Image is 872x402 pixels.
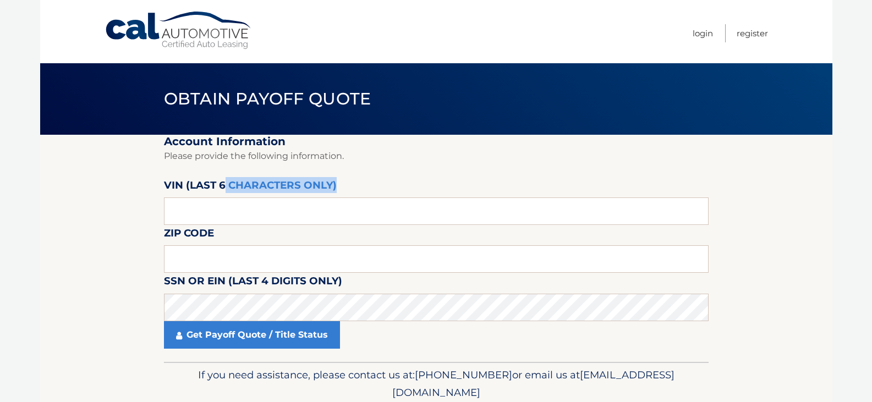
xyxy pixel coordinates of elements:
[105,11,253,50] a: Cal Automotive
[164,135,709,148] h2: Account Information
[693,24,713,42] a: Login
[171,366,701,401] p: If you need assistance, please contact us at: or email us at
[737,24,768,42] a: Register
[164,321,340,349] a: Get Payoff Quote / Title Status
[164,225,214,245] label: Zip Code
[164,273,342,293] label: SSN or EIN (last 4 digits only)
[164,89,371,109] span: Obtain Payoff Quote
[415,368,512,381] span: [PHONE_NUMBER]
[164,148,709,164] p: Please provide the following information.
[164,177,337,197] label: VIN (last 6 characters only)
